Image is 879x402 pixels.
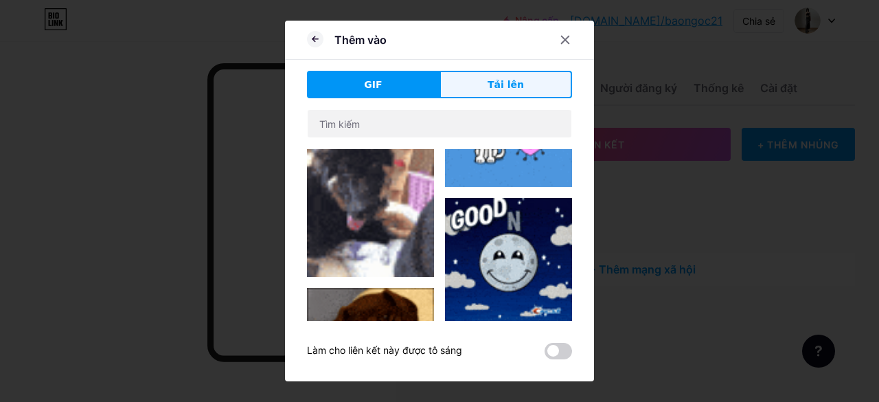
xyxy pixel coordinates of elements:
[307,71,439,98] button: GIF
[307,344,462,356] font: Làm cho liên kết này được tô sáng
[308,110,571,137] input: Tìm kiếm
[364,79,382,90] font: GIF
[307,42,434,278] img: Gihpy
[334,33,387,47] font: Thêm vào
[439,71,572,98] button: Tải lên
[488,79,524,90] font: Tải lên
[445,198,572,325] img: Gihpy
